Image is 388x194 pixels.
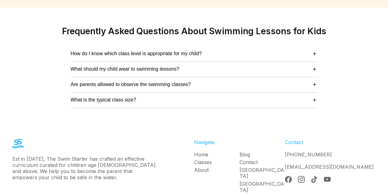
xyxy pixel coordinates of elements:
a: [PHONE_NUMBER] [285,151,332,157]
span: ＋ [311,80,318,89]
button: What should my child wear to swimming lessons?＋ [71,65,318,73]
a: [GEOGRAPHIC_DATA] [240,167,285,179]
button: Are parents allowed to observe the swimming classes?＋ [71,80,318,89]
span: What is the typical class size? [71,97,136,103]
span: ＋ [311,65,318,73]
div: Contact [285,139,376,145]
div: Navigate [194,139,285,145]
img: Facebook [285,176,292,183]
span: Are parents allowed to observe the swimming classes? [71,82,191,87]
a: [GEOGRAPHIC_DATA] [240,180,285,193]
a: About [194,167,240,173]
img: YouTube [324,176,331,183]
span: How do I know which class level is appropriate for my child? [71,51,202,56]
img: Instagram [298,176,305,183]
img: Tik Tok [311,176,318,183]
h2: Frequently Asked Questions About Swimming Lessons for Kids [62,26,326,36]
a: Blog [240,151,285,157]
span: What should my child wear to swimming lessons? [71,66,179,72]
button: What is the typical class size?＋ [71,96,318,104]
button: How do I know which class level is appropriate for my child?＋ [71,49,318,58]
img: The Swim Starter Logo [12,139,23,148]
a: [EMAIL_ADDRESS][DOMAIN_NAME] [285,163,374,170]
a: Home [194,151,240,157]
a: Classes [194,159,240,165]
a: Contact [240,159,285,165]
span: ＋ [311,49,318,58]
div: Est in [DATE], The Swim Starter has crafted an effective curriculum curated for children age [DEM... [12,155,158,180]
span: ＋ [311,96,318,104]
